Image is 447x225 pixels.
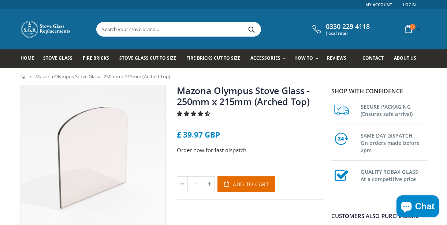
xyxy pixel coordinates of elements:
span: 0 [410,24,416,30]
p: Order now for fast dispatch [177,146,323,154]
a: About us [394,49,422,68]
span: Reviews [327,55,346,61]
span: Contact [362,55,384,61]
a: How To [294,49,322,68]
a: Stove Glass Cut To Size [119,49,182,68]
h3: SAME DAY DISPATCH On orders made before 2pm [361,131,427,154]
a: Accessories [250,49,289,68]
span: £ 39.97 GBP [177,130,220,140]
span: Fire Bricks Cut To Size [186,55,240,61]
span: How To [294,55,313,61]
a: Mazona Olympus Stove Glass - 250mm x 215mm (Arched Top) [177,84,310,108]
p: Shop with confidence [331,87,427,95]
a: Stove Glass [43,49,78,68]
button: Search [243,22,260,36]
button: Add to Cart [217,176,275,192]
h3: SECURE PACKAGING (Ensures safe arrival) [361,102,427,118]
span: Mazona Olympus Stove Glass - 250mm x 215mm (Arched Top) [36,73,170,80]
span: Fire Bricks [83,55,109,61]
span: (local rate) [326,31,370,36]
a: Contact [362,49,389,68]
span: 0330 229 4118 [326,23,370,31]
a: Fire Bricks Cut To Size [186,49,246,68]
div: Customers also purchased... [331,213,427,219]
span: 4.64 stars [177,110,212,117]
a: Home [21,49,40,68]
a: Home [21,74,26,79]
span: Stove Glass [43,55,72,61]
span: Add to Cart [233,181,269,188]
a: Fire Bricks [83,49,115,68]
span: Accessories [250,55,280,61]
input: Search your stove brand... [97,22,343,36]
span: About us [394,55,416,61]
img: Stove Glass Replacement [21,20,72,38]
a: Reviews [327,49,352,68]
h3: QUALITY ROBAX GLASS At a competitive price [361,167,427,183]
a: 0 [402,22,422,36]
inbox-online-store-chat: Shopify online store chat [394,195,441,219]
span: Stove Glass Cut To Size [119,55,176,61]
span: Home [21,55,34,61]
